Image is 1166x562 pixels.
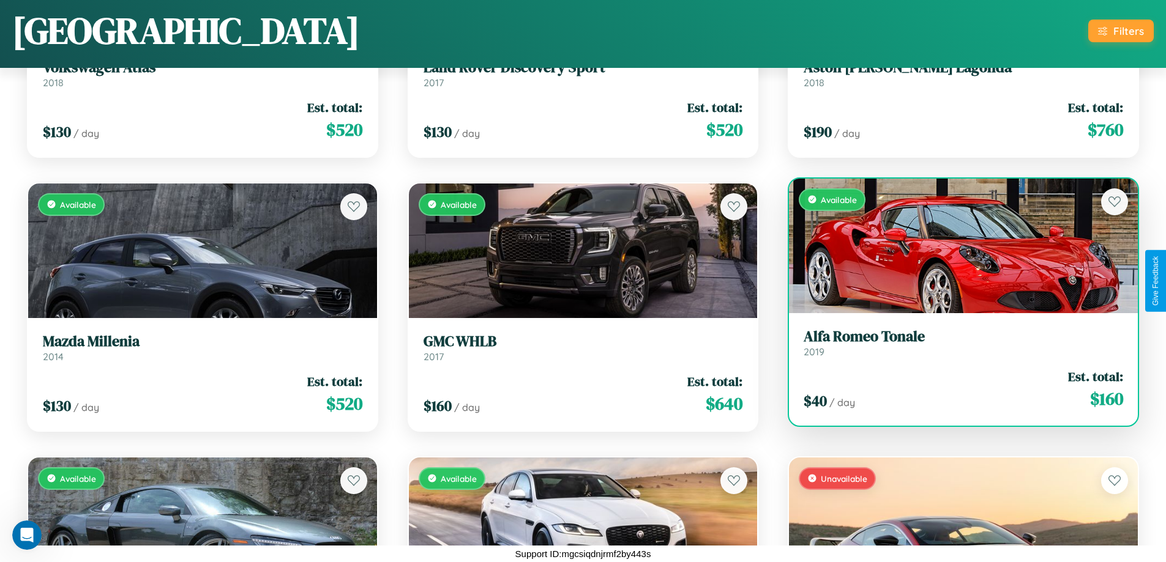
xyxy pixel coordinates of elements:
span: Est. total: [307,98,362,116]
a: Volkswagen Atlas2018 [43,59,362,89]
button: Filters [1088,20,1154,42]
a: Alfa Romeo Tonale2019 [804,328,1123,358]
span: $ 520 [706,117,742,142]
span: 2018 [804,76,824,89]
span: Available [60,199,96,210]
span: $ 160 [1090,386,1123,411]
span: Available [821,194,857,205]
span: / day [454,401,480,413]
div: Filters [1113,24,1144,37]
h3: Mazda Millenia [43,333,362,350]
h3: Volkswagen Atlas [43,59,362,76]
h3: Land Rover Discovery Sport [424,59,743,76]
h3: Alfa Romeo Tonale [804,328,1123,346]
span: 2019 [804,346,824,358]
span: $ 130 [43,396,71,416]
span: $ 160 [424,396,452,416]
span: / day [454,127,480,139]
span: $ 190 [804,122,832,142]
span: $ 640 [706,391,742,416]
iframe: Intercom live chat [12,520,42,550]
span: Available [441,199,477,210]
div: Give Feedback [1151,256,1160,306]
h3: GMC WHLB [424,333,743,350]
span: $ 130 [43,122,71,142]
h3: Aston [PERSON_NAME] Lagonda [804,59,1123,76]
a: Land Rover Discovery Sport2017 [424,59,743,89]
span: / day [834,127,860,139]
span: Est. total: [687,98,742,116]
a: Aston [PERSON_NAME] Lagonda2018 [804,59,1123,89]
p: Support ID: mgcsiqdnjrmf2by443s [515,545,651,562]
span: 2018 [43,76,64,89]
span: / day [73,127,99,139]
a: GMC WHLB2017 [424,333,743,363]
span: / day [829,396,855,409]
span: Available [441,473,477,484]
span: Est. total: [307,372,362,390]
span: Est. total: [1068,368,1123,385]
span: / day [73,401,99,413]
span: $ 130 [424,122,452,142]
a: Mazda Millenia2014 [43,333,362,363]
span: 2017 [424,350,444,363]
h1: [GEOGRAPHIC_DATA] [12,6,360,56]
span: Est. total: [1068,98,1123,116]
span: $ 760 [1088,117,1123,142]
span: Unavailable [821,473,867,484]
span: 2017 [424,76,444,89]
span: Available [60,473,96,484]
span: Est. total: [687,372,742,390]
span: $ 520 [326,391,362,416]
span: $ 40 [804,391,827,411]
span: $ 520 [326,117,362,142]
span: 2014 [43,350,64,363]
